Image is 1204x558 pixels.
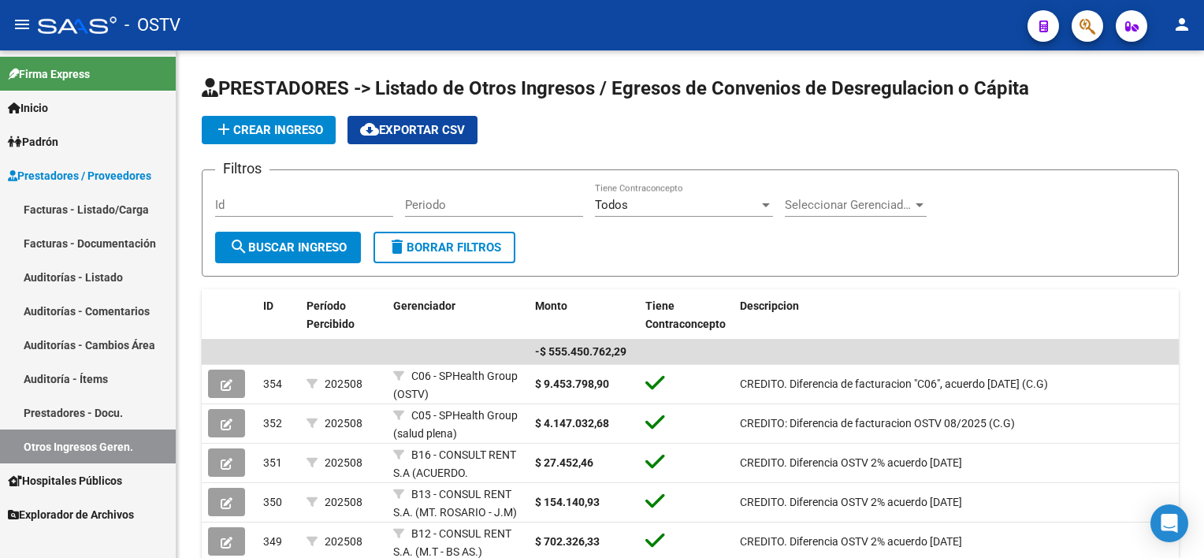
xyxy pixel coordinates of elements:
[373,232,515,263] button: Borrar Filtros
[535,535,600,548] strong: $ 702.326,33
[388,240,501,255] span: Borrar Filtros
[202,77,1029,99] span: PRESTADORES -> Listado de Otros Ingresos / Egresos de Convenios de Desregulacion o Cápita
[595,198,628,212] span: Todos
[645,299,726,330] span: Tiene Contraconcepto
[263,299,273,312] span: ID
[388,237,407,256] mat-icon: delete
[325,496,362,508] span: 202508
[535,456,593,469] strong: $ 27.452,46
[740,535,962,548] span: CREDITO. Diferencia OSTV 2% acuerdo AGOSTO 2025
[740,299,799,312] span: Descripcion
[740,496,962,508] span: CREDITO. Diferencia OSTV 2% acuerdo AGOSTO 2025
[325,456,362,469] span: 202508
[393,299,455,312] span: Gerenciador
[393,409,518,440] span: C05 - SPHealth Group (salud plena)
[229,237,248,256] mat-icon: search
[214,123,323,137] span: Crear Ingreso
[393,527,511,558] span: B12 - CONSUL RENT S.A. (M.T - BS AS.)
[215,232,361,263] button: Buscar Ingreso
[535,345,626,358] span: -$ 555.450.762,29
[124,8,180,43] span: - OSTV
[263,417,282,430] span: 352
[740,378,1048,390] span: CREDITO. Diferencia de facturacion "C06", acuerdo AGOSTO 2025 (C.G)
[263,456,282,469] span: 351
[257,289,300,341] datatable-header-cell: ID
[8,506,134,523] span: Explorador de Archivos
[535,299,567,312] span: Monto
[8,472,122,489] span: Hospitales Públicos
[535,378,609,390] strong: $ 9.453.798,90
[1150,504,1188,542] div: Open Intercom Messenger
[535,417,609,430] strong: $ 4.147.032,68
[263,378,282,390] span: 354
[529,289,639,341] datatable-header-cell: Monto
[8,167,151,184] span: Prestadores / Proveedores
[8,133,58,151] span: Padrón
[325,378,362,390] span: 202508
[229,240,347,255] span: Buscar Ingreso
[307,299,355,330] span: Período Percibido
[387,289,529,341] datatable-header-cell: Gerenciador
[360,123,465,137] span: Exportar CSV
[8,99,48,117] span: Inicio
[300,289,387,341] datatable-header-cell: Período Percibido
[639,289,734,341] datatable-header-cell: Tiene Contraconcepto
[263,535,282,548] span: 349
[8,65,90,83] span: Firma Express
[347,116,478,144] button: Exportar CSV
[214,120,233,139] mat-icon: add
[215,158,269,180] h3: Filtros
[325,535,362,548] span: 202508
[393,370,518,400] span: C06 - SPHealth Group (OSTV)
[263,496,282,508] span: 350
[202,116,336,144] button: Crear Ingreso
[740,456,962,469] span: CREDITO. Diferencia OSTV 2% acuerdo AGOSTO 2025
[393,448,516,497] span: B16 - CONSULT RENT S.A (ACUERDO. [PERSON_NAME])
[393,488,517,519] span: B13 - CONSUL RENT S.A. (MT. ROSARIO - J.M)
[13,15,32,34] mat-icon: menu
[535,496,600,508] strong: $ 154.140,93
[785,198,912,212] span: Seleccionar Gerenciador
[734,289,1179,341] datatable-header-cell: Descripcion
[740,417,1015,430] span: CREDITO: Diferencia de facturacion OSTV 08/2025 (C.G)
[360,120,379,139] mat-icon: cloud_download
[1172,15,1191,34] mat-icon: person
[325,417,362,430] span: 202508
